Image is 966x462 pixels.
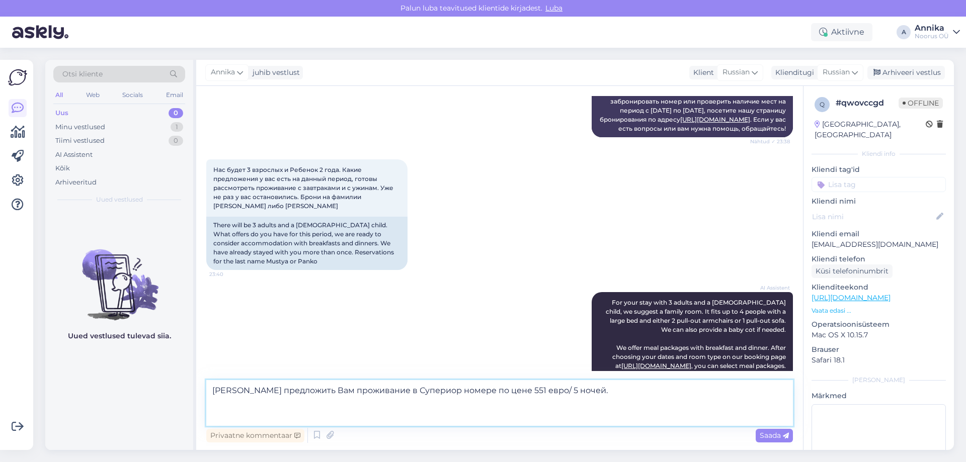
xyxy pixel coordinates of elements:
[812,282,946,293] p: Klienditeekond
[760,431,789,440] span: Saada
[812,293,891,302] a: [URL][DOMAIN_NAME]
[8,68,27,87] img: Askly Logo
[812,196,946,207] p: Kliendi nimi
[206,380,793,426] textarea: [PERSON_NAME] предложить Вам проживание в Супериор номере по цене 551 евро/ 5 ночей.
[206,217,408,270] div: There will be 3 adults and a [DEMOGRAPHIC_DATA] child. What offers do you have for this period, w...
[55,136,105,146] div: Tiimi vestlused
[812,376,946,385] div: [PERSON_NAME]
[836,97,899,109] div: # qwovccgd
[812,149,946,158] div: Kliendi info
[820,101,825,108] span: q
[812,344,946,355] p: Brauser
[55,163,70,173] div: Kõik
[812,229,946,239] p: Kliendi email
[812,306,946,315] p: Vaata edasi ...
[915,24,949,32] div: Annika
[592,84,793,137] div: Здравствуйте! Чем мы можем вам помочь? Чтобы забронировать номер или проверить наличие мест на пе...
[812,211,934,222] input: Lisa nimi
[169,108,183,118] div: 0
[899,98,943,109] span: Offline
[812,254,946,264] p: Kliendi telefon
[120,88,145,102] div: Socials
[68,331,171,341] p: Uued vestlused tulevad siia.
[213,166,395,210] span: Нас будет 3 взрослых и Ребенок 2 года. Какие предложения у вас есть на данный период, готовы расс...
[680,116,750,123] a: [URL][DOMAIN_NAME]
[96,195,143,204] span: Uued vestlused
[55,150,93,160] div: AI Assistent
[689,67,714,78] div: Klient
[812,355,946,365] p: Safari 18.1
[812,264,893,278] div: Küsi telefoninumbrit
[812,391,946,401] p: Märkmed
[55,108,68,118] div: Uus
[811,23,872,41] div: Aktiivne
[249,67,300,78] div: juhib vestlust
[621,362,691,369] a: [URL][DOMAIN_NAME]
[812,330,946,340] p: Mac OS X 10.15.7
[62,69,103,79] span: Otsi kliente
[45,231,193,322] img: No chats
[771,67,814,78] div: Klienditugi
[169,136,183,146] div: 0
[164,88,185,102] div: Email
[915,24,960,40] a: AnnikaNoorus OÜ
[750,138,790,145] span: Nähtud ✓ 23:38
[211,67,235,78] span: Annika
[823,67,850,78] span: Russian
[171,122,183,132] div: 1
[606,299,787,397] span: For your stay with 3 adults and a [DEMOGRAPHIC_DATA] child, we suggest a family room. It fits up ...
[812,319,946,330] p: Operatsioonisüsteem
[206,429,304,442] div: Privaatne kommentaar
[542,4,566,13] span: Luba
[812,239,946,250] p: [EMAIL_ADDRESS][DOMAIN_NAME]
[812,177,946,192] input: Lisa tag
[812,164,946,175] p: Kliendi tag'id
[55,122,105,132] div: Minu vestlused
[55,177,97,188] div: Arhiveeritud
[84,88,102,102] div: Web
[209,270,247,278] span: 23:40
[867,66,945,79] div: Arhiveeri vestlus
[53,88,65,102] div: All
[915,32,949,40] div: Noorus OÜ
[897,25,911,39] div: A
[752,284,790,292] span: AI Assistent
[815,119,926,140] div: [GEOGRAPHIC_DATA], [GEOGRAPHIC_DATA]
[722,67,750,78] span: Russian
